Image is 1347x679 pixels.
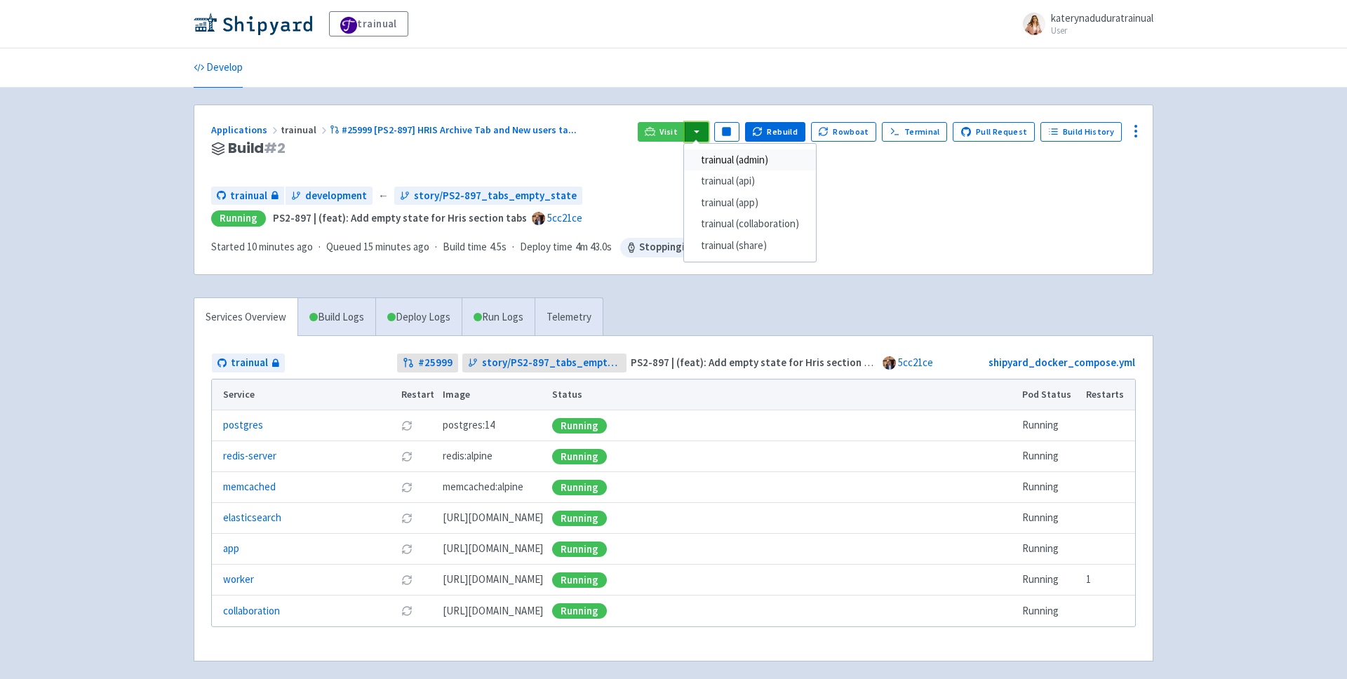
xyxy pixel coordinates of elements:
time: 15 minutes ago [363,240,429,253]
a: Run Logs [462,298,535,337]
strong: PS2-897 | (feat): Add empty state for Hris section tabs [631,356,885,369]
a: app [223,541,239,557]
div: Running [552,572,607,588]
span: #25999 [PS2-897] HRIS Archive Tab and New users ta ... [342,123,577,136]
a: Develop [194,48,243,88]
th: Status [548,379,1018,410]
div: · · · [211,238,753,257]
span: katerynaduduratrainual [1051,11,1153,25]
a: #25999 [397,354,458,372]
a: trainual [212,354,285,372]
td: Running [1018,410,1082,441]
a: trainual (app) [684,192,816,214]
th: Restarts [1082,379,1135,410]
td: Running [1018,596,1082,626]
a: katerynaduduratrainual User [1014,13,1153,35]
span: Visit [659,126,678,137]
a: trainual (admin) [684,149,816,171]
a: trainual [211,187,284,206]
span: Deploy time [520,239,572,255]
button: Restart pod [401,482,413,493]
button: Restart pod [401,605,413,617]
a: worker [223,572,254,588]
a: trainual (collaboration) [684,213,816,235]
strong: PS2-897 | (feat): Add empty state for Hris section tabs [273,211,527,224]
div: Running [552,449,607,464]
td: Running [1018,472,1082,503]
a: Deploy Logs [375,298,462,337]
span: Build time [443,239,487,255]
small: User [1051,26,1153,35]
span: Queued [326,240,429,253]
button: Rowboat [811,122,877,142]
span: story/PS2-897_tabs_empty_state [414,188,577,204]
span: # 2 [264,138,286,158]
span: ← [378,188,389,204]
span: [DOMAIN_NAME][URL] [443,510,543,526]
a: story/PS2-897_tabs_empty_state [462,354,627,372]
span: Started [211,240,313,253]
a: Applications [211,123,281,136]
a: collaboration [223,603,280,619]
span: 4m 43.0s [575,239,612,255]
button: Restart pod [401,451,413,462]
td: Running [1018,503,1082,534]
div: Running [552,511,607,526]
a: elasticsearch [223,510,281,526]
th: Image [438,379,548,410]
a: 5cc21ce [898,356,933,369]
button: Pause [714,122,739,142]
span: memcached:alpine [443,479,523,495]
span: Stopping in 2 hr 49 min [620,238,753,257]
span: [DOMAIN_NAME][URL] [443,541,543,557]
span: Build [228,140,286,156]
span: postgres:14 [443,417,495,433]
td: Running [1018,441,1082,472]
span: [DOMAIN_NAME][URL] [443,572,543,588]
td: Running [1018,565,1082,596]
span: trainual [281,123,330,136]
a: Build History [1040,122,1122,142]
span: story/PS2-897_tabs_empty_state [482,355,622,371]
span: trainual [230,188,267,204]
td: Running [1018,534,1082,565]
td: 1 [1082,565,1135,596]
span: trainual [231,355,268,371]
div: Running [552,418,607,433]
button: Rebuild [745,122,805,142]
span: [DOMAIN_NAME][URL] [443,603,543,619]
span: 4.5s [490,239,507,255]
th: Pod Status [1018,379,1082,410]
a: postgres [223,417,263,433]
a: trainual (share) [684,235,816,257]
a: Build Logs [298,298,375,337]
a: Services Overview [194,298,297,337]
a: story/PS2-897_tabs_empty_state [394,187,582,206]
a: trainual [329,11,408,36]
a: Pull Request [953,122,1035,142]
div: Running [552,603,607,619]
div: Running [552,542,607,557]
a: memcached [223,479,276,495]
th: Service [212,379,396,410]
span: development [305,188,367,204]
button: Restart pod [401,544,413,555]
button: Restart pod [401,513,413,524]
a: shipyard_docker_compose.yml [989,356,1135,369]
button: Restart pod [401,574,413,586]
button: Restart pod [401,420,413,431]
a: Visit [638,122,685,142]
a: trainual (api) [684,170,816,192]
a: Terminal [882,122,947,142]
div: Running [211,210,266,227]
time: 10 minutes ago [247,240,313,253]
a: 5cc21ce [547,211,582,224]
img: Shipyard logo [194,13,312,35]
a: redis-server [223,448,276,464]
a: development [286,187,373,206]
span: redis:alpine [443,448,492,464]
strong: # 25999 [418,355,453,371]
div: Running [552,480,607,495]
a: #25999 [PS2-897] HRIS Archive Tab and New users ta... [330,123,579,136]
th: Restart [396,379,438,410]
